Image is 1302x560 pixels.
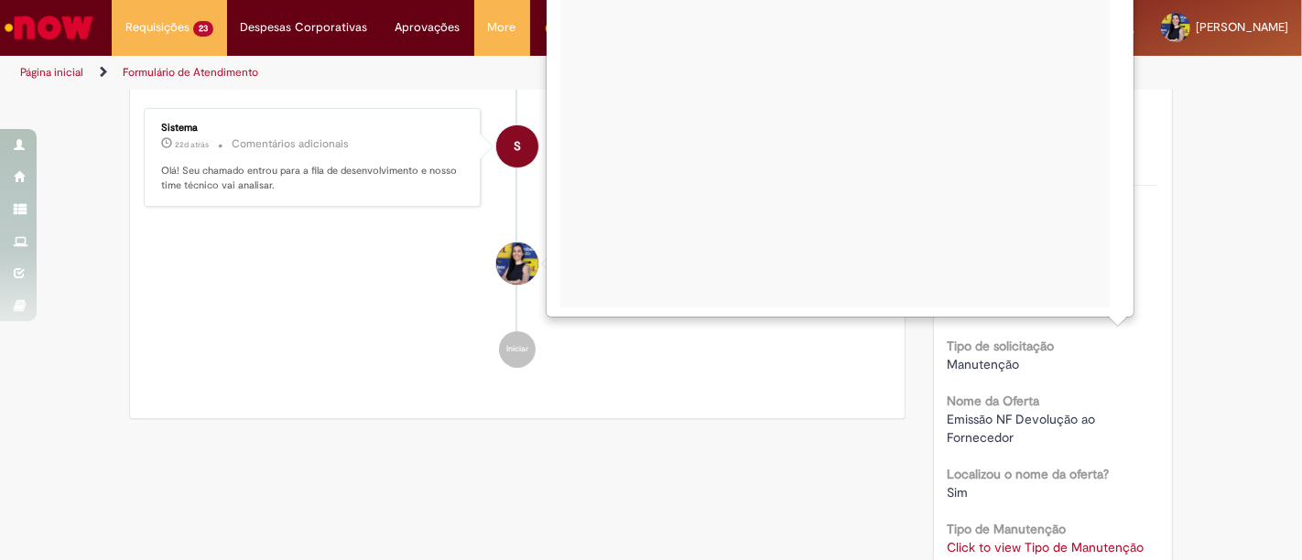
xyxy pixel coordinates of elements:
ul: Histórico de tíquete [144,90,891,386]
span: S [514,124,521,168]
b: Tipo de solicitação [948,338,1055,354]
span: 22d atrás [175,139,209,150]
b: Nome da Oferta [948,393,1040,409]
b: Localizou o nome da oferta? [948,466,1110,482]
div: System [496,125,538,167]
span: Emissão NF Devolução ao Fornecedor [948,411,1100,446]
span: Sim [948,484,969,501]
span: Aprovações [396,18,461,37]
span: More [488,18,516,37]
time: 09/09/2025 14:42:30 [175,139,209,150]
span: Requisições [125,18,190,37]
div: Sistema [161,123,466,134]
p: Olá! Seu chamado entrou para a fila de desenvolvimento e nosso time técnico vai analisar. [161,164,466,192]
small: Comentários adicionais [232,136,349,152]
ul: Trilhas de página [14,56,854,90]
span: [PERSON_NAME] [1196,19,1288,35]
a: Página inicial [20,65,83,80]
span: 23 [193,21,213,37]
b: Tipo de Manutenção [948,521,1067,537]
img: ServiceNow [2,9,96,46]
a: Click to view Tipo de Manutenção [948,539,1145,555]
span: Despesas Corporativas [241,18,368,37]
div: Melissa Paduani [496,242,538,285]
img: click_logo_yellow_360x200.png [544,13,593,40]
a: Formulário de Atendimento [123,65,258,80]
span: Manutenção [948,356,1020,372]
li: Melissa Paduani [144,225,891,313]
